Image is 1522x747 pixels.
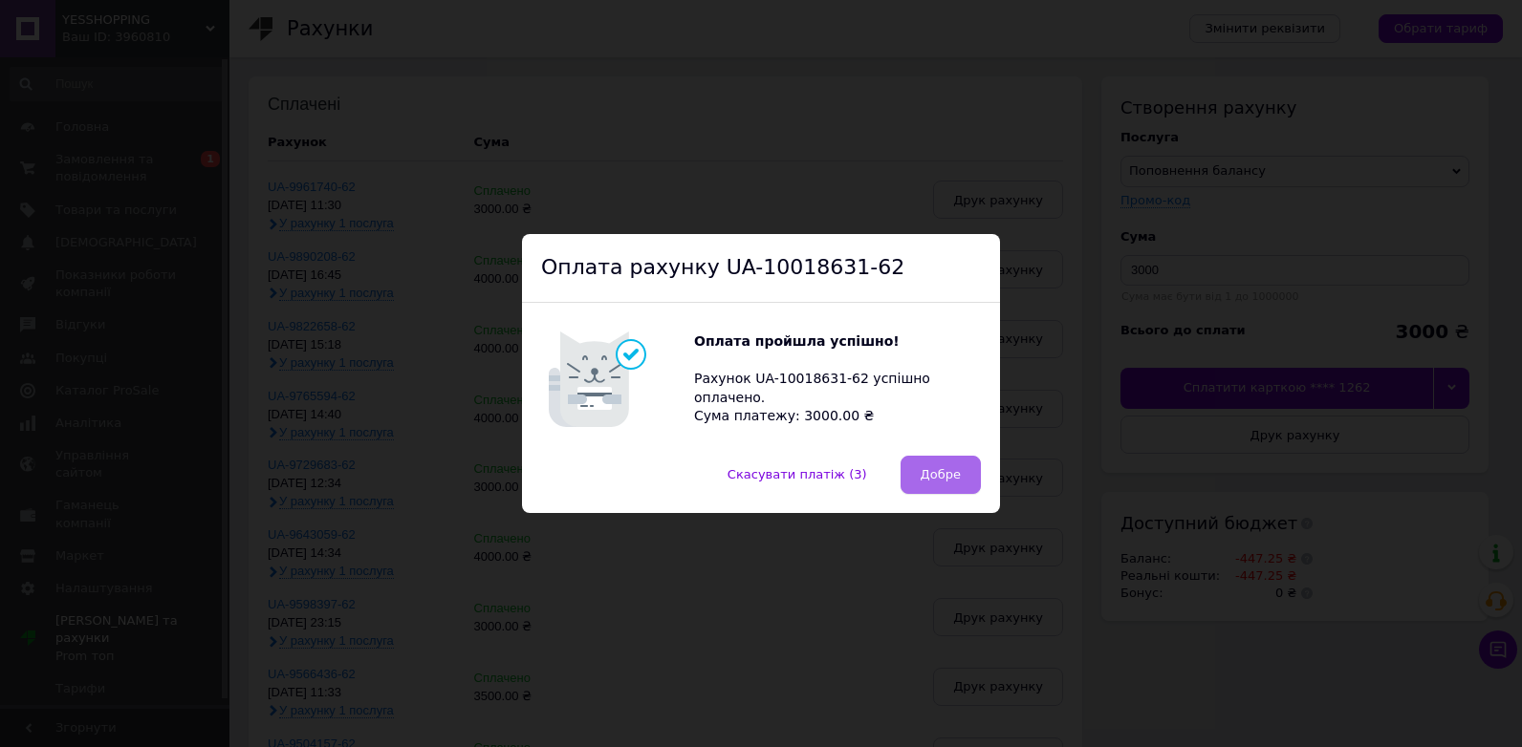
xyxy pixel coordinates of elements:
img: Котик говорить Оплата пройшла успішно! [541,322,694,437]
button: Добре [901,456,981,494]
span: Добре [921,467,961,481]
div: Рахунок UA-10018631-62 успішно оплачено. Сума платежу: 3000.00 ₴ [694,332,981,426]
span: Скасувати платіж (3) [728,467,867,481]
button: Скасувати платіж (3) [707,456,887,494]
b: Оплата пройшла успішно! [694,333,900,349]
div: Оплата рахунку UA-10018631-62 [522,234,1000,303]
